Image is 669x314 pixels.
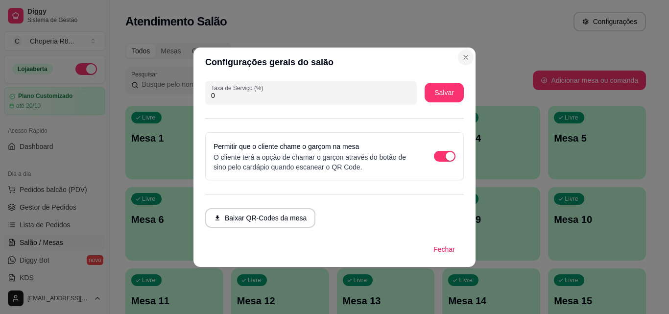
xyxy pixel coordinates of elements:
button: Salvar [425,83,464,102]
button: Close [458,49,474,65]
a: Baixar QR-Codes da mesa [205,215,315,223]
label: Taxa de Serviço (%) [211,84,266,92]
p: O cliente terá a opção de chamar o garçon através do botão de sino pelo cardápio quando escanear ... [214,152,414,172]
input: Taxa de Serviço (%) [211,91,411,100]
label: Permitir que o cliente chame o garçom na mesa [214,143,359,150]
header: Configurações gerais do salão [193,48,476,77]
button: Baixar QR-Codes da mesa [205,208,315,228]
button: Fechar [425,240,464,259]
